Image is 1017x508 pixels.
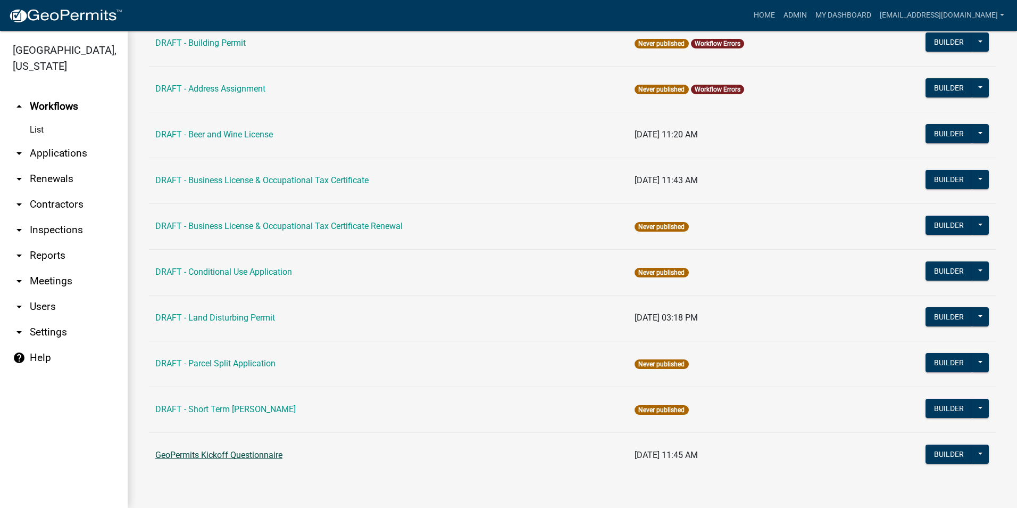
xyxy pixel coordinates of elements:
a: DRAFT - Business License & Occupational Tax Certificate Renewal [155,221,403,231]
button: Builder [926,78,972,97]
span: [DATE] 11:20 AM [635,129,698,140]
a: [EMAIL_ADDRESS][DOMAIN_NAME] [876,5,1008,26]
a: Workflow Errors [695,40,740,47]
a: DRAFT - Parcel Split Application [155,358,276,368]
a: Home [749,5,779,26]
span: [DATE] 11:43 AM [635,175,698,185]
button: Builder [926,399,972,418]
a: DRAFT - Short Term [PERSON_NAME] [155,404,296,414]
a: My Dashboard [811,5,876,26]
span: Never published [635,268,688,277]
span: Never published [635,405,688,415]
i: arrow_drop_down [13,275,26,288]
i: arrow_drop_down [13,173,26,185]
span: Never published [635,222,688,232]
a: DRAFT - Conditional Use Application [155,267,292,277]
a: DRAFT - Building Permit [155,38,246,48]
button: Builder [926,307,972,326]
button: Builder [926,445,972,464]
span: [DATE] 03:18 PM [635,313,698,323]
button: Builder [926,353,972,372]
button: Builder [926,32,972,52]
i: help [13,351,26,364]
a: DRAFT - Business License & Occupational Tax Certificate [155,175,369,185]
a: DRAFT - Land Disturbing Permit [155,313,275,323]
a: GeoPermits Kickoff Questionnaire [155,450,282,460]
a: Workflow Errors [695,86,740,93]
a: DRAFT - Beer and Wine License [155,129,273,140]
button: Builder [926,170,972,189]
i: arrow_drop_down [13,300,26,313]
a: DRAFT - Address Assignment [155,84,265,94]
button: Builder [926,261,972,281]
span: Never published [635,359,688,369]
i: arrow_drop_down [13,198,26,211]
i: arrow_drop_down [13,147,26,160]
span: Never published [635,39,688,48]
button: Builder [926,124,972,143]
span: Never published [635,85,688,94]
i: arrow_drop_down [13,326,26,339]
button: Builder [926,216,972,235]
a: Admin [779,5,811,26]
span: [DATE] 11:45 AM [635,450,698,460]
i: arrow_drop_down [13,249,26,262]
i: arrow_drop_down [13,224,26,236]
i: arrow_drop_up [13,100,26,113]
